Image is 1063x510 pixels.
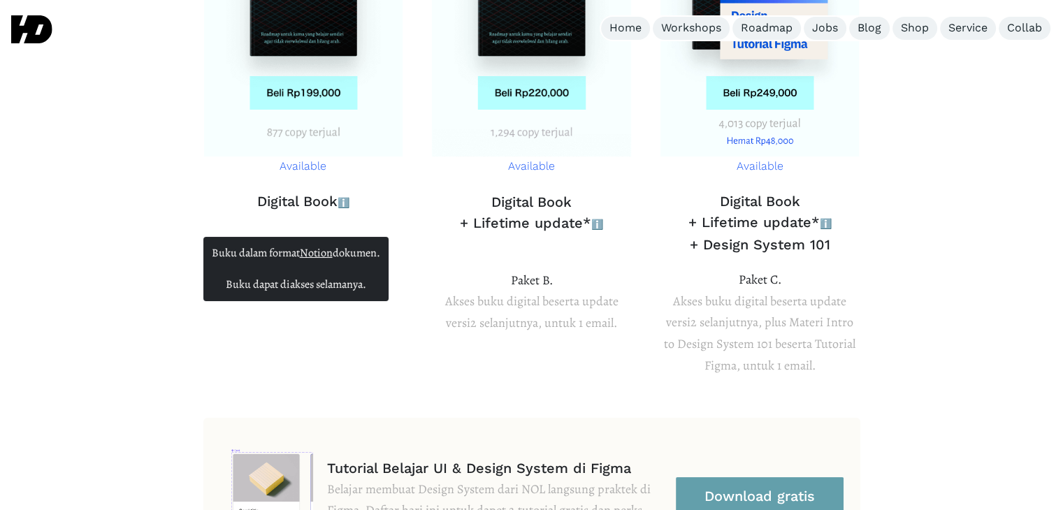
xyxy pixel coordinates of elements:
div: Jobs [812,21,838,36]
span: Paket C. [739,271,781,288]
div: Shop [901,21,929,36]
span: Paket B. [510,272,552,289]
span: ℹ️ [591,219,603,230]
div: Home [609,21,642,36]
a: Blog [849,17,890,40]
p: Akses buku digital untuk 1 email. [203,237,404,279]
a: Notion [300,245,333,261]
span: ℹ️ [820,218,832,229]
div: Blog [858,21,881,36]
p: Available [660,156,860,177]
h3: Digital Book + Lifetime update* [431,191,632,235]
h3: Digital Book + Lifetime update* + Design System 101 [660,191,860,255]
a: Service [940,17,996,40]
div: Collab [1007,21,1042,36]
a: Roadmap [732,17,801,40]
a: Home [601,17,650,40]
a: Workshops [653,17,730,40]
span: ℹ️ [338,197,349,208]
a: Shop [892,17,937,40]
div: Buku dalam format dokumen. Buku dapat diakses selamanya. [203,237,389,300]
div: Service [948,21,988,36]
div: Roadmap [741,21,793,36]
p: Akses buku digital beserta update versi2 selanjutnya, untuk 1 email. [431,270,632,334]
p: Akses buku digital beserta update versi2 selanjutnya, plus Materi Intro to Design System 101 bese... [660,269,860,376]
div: Workshops [661,21,721,36]
a: Collab [999,17,1050,40]
a: Jobs [804,17,846,40]
p: Available [204,156,403,177]
div: Tutorial Belajar UI & Design System di Figma [327,458,667,479]
p: Available [432,156,631,177]
h3: Digital Book [203,191,404,213]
